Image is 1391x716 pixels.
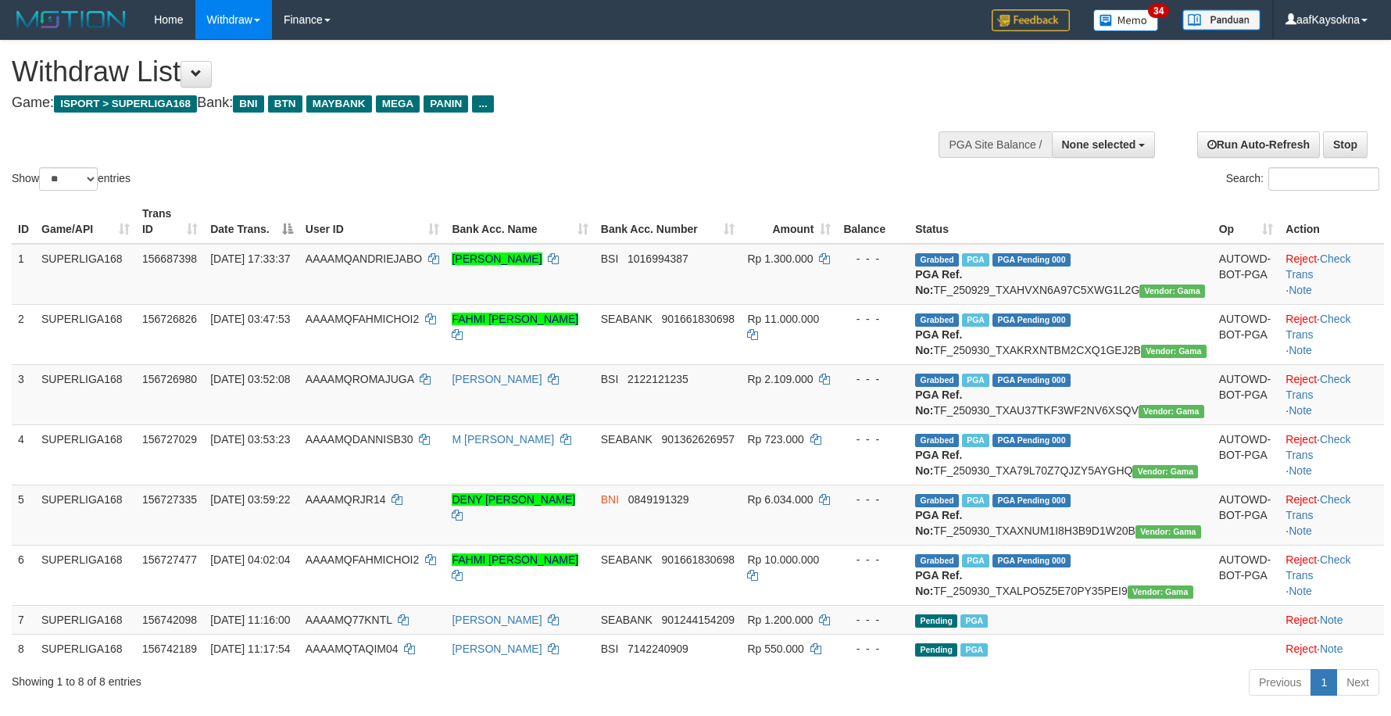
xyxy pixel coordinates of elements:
span: Grabbed [915,253,959,267]
span: Marked by aafheankoy [960,614,988,628]
span: PGA Pending [992,494,1071,507]
span: Copy 1016994387 to clipboard [628,252,688,265]
input: Search: [1268,167,1379,191]
td: SUPERLIGA168 [35,424,136,485]
a: Stop [1323,131,1368,158]
img: Feedback.jpg [992,9,1070,31]
td: AUTOWD-BOT-PGA [1213,545,1280,605]
span: SEABANK [601,553,653,566]
b: PGA Ref. No: [915,328,962,356]
a: [PERSON_NAME] [452,252,542,265]
a: Check Trans [1286,252,1350,281]
th: User ID: activate to sort column ascending [299,199,446,244]
span: Marked by aafnonsreyleab [962,494,989,507]
a: DENY [PERSON_NAME] [452,493,575,506]
div: - - - [843,431,903,447]
span: SEABANK [601,433,653,446]
span: [DATE] 17:33:37 [210,252,290,265]
a: Reject [1286,553,1317,566]
span: [DATE] 03:53:23 [210,433,290,446]
td: 8 [12,634,35,663]
span: Rp 2.109.000 [747,373,813,385]
div: PGA Site Balance / [939,131,1051,158]
span: Rp 1.200.000 [747,614,813,626]
th: Balance [837,199,909,244]
label: Search: [1226,167,1379,191]
td: · · [1279,545,1384,605]
td: SUPERLIGA168 [35,545,136,605]
span: Vendor URL: https://trx31.1velocity.biz [1132,465,1198,478]
span: PGA Pending [992,434,1071,447]
span: PGA Pending [992,554,1071,567]
a: Reject [1286,614,1317,626]
th: Trans ID: activate to sort column ascending [136,199,204,244]
td: TF_250930_TXA79L70Z7QJZY5AYGHQ [909,424,1212,485]
a: Run Auto-Refresh [1197,131,1320,158]
span: Copy 901244154209 to clipboard [662,614,735,626]
span: AAAAMQRJR14 [306,493,386,506]
span: 156727335 [142,493,197,506]
a: Reject [1286,493,1317,506]
div: - - - [843,251,903,267]
div: - - - [843,492,903,507]
span: SEABANK [601,313,653,325]
td: · · [1279,485,1384,545]
span: Vendor URL: https://trx31.1velocity.biz [1128,585,1193,599]
td: 7 [12,605,35,634]
span: Marked by aafandaneth [962,434,989,447]
span: AAAAMQANDRIEJABO [306,252,422,265]
span: Copy 901362626957 to clipboard [662,433,735,446]
a: Note [1289,344,1312,356]
td: TF_250930_TXALPO5Z5E70PY35PEI9 [909,545,1212,605]
span: Vendor URL: https://trx31.1velocity.biz [1139,285,1205,298]
a: Check Trans [1286,493,1350,521]
span: [DATE] 11:16:00 [210,614,290,626]
div: - - - [843,641,903,657]
span: Rp 550.000 [747,643,803,655]
a: [PERSON_NAME] [452,643,542,655]
h4: Game: Bank: [12,95,912,111]
span: PGA Pending [992,253,1071,267]
span: PGA Pending [992,313,1071,327]
img: MOTION_logo.png [12,8,131,31]
span: [DATE] 11:17:54 [210,643,290,655]
span: BSI [601,373,619,385]
td: SUPERLIGA168 [35,304,136,364]
a: Reject [1286,313,1317,325]
span: 156726826 [142,313,197,325]
th: Op: activate to sort column ascending [1213,199,1280,244]
button: None selected [1052,131,1156,158]
a: M [PERSON_NAME] [452,433,554,446]
a: FAHMI [PERSON_NAME] [452,553,578,566]
span: BSI [601,643,619,655]
div: Showing 1 to 8 of 8 entries [12,668,568,689]
span: [DATE] 03:59:22 [210,493,290,506]
span: Copy 7142240909 to clipboard [628,643,688,655]
span: Copy 901661830698 to clipboard [662,553,735,566]
span: AAAAMQ77KNTL [306,614,392,626]
span: Rp 1.300.000 [747,252,813,265]
td: 5 [12,485,35,545]
td: 1 [12,244,35,305]
td: AUTOWD-BOT-PGA [1213,364,1280,424]
span: Grabbed [915,313,959,327]
span: Copy 901661830698 to clipboard [662,313,735,325]
span: 156742189 [142,643,197,655]
span: BTN [268,95,302,113]
td: · · [1279,424,1384,485]
span: Pending [915,614,957,628]
td: 3 [12,364,35,424]
span: BNI [601,493,619,506]
label: Show entries [12,167,131,191]
div: - - - [843,552,903,567]
a: Next [1336,669,1379,696]
span: Marked by aafandaneth [962,554,989,567]
span: Marked by aafsoycanthlai [962,253,989,267]
span: AAAAMQFAHMICHOI2 [306,313,419,325]
span: ... [472,95,493,113]
a: Check Trans [1286,373,1350,401]
th: Action [1279,199,1384,244]
a: Note [1289,585,1312,597]
a: Note [1289,524,1312,537]
a: Previous [1249,669,1311,696]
